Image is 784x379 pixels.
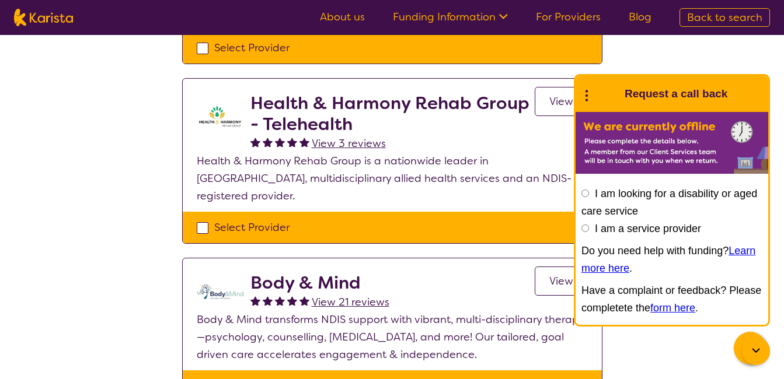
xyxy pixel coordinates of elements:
[581,188,757,217] label: I am looking for a disability or aged care service
[299,137,309,147] img: fullstar
[535,266,588,296] a: View
[625,85,727,103] h1: Request a call back
[197,152,588,205] p: Health & Harmony Rehab Group is a nationwide leader in [GEOGRAPHIC_DATA], multidisciplinary allie...
[287,137,297,147] img: fullstar
[197,311,588,363] p: Body & Mind transforms NDIS support with vibrant, multi-disciplinary therapy—psychology, counsell...
[197,93,243,139] img: ztak9tblhgtrn1fit8ap.png
[250,93,535,135] h2: Health & Harmony Rehab Group - Telehealth
[197,272,243,311] img: qmpolprhjdhzpcuekzqg.svg
[595,223,701,234] label: I am a service provider
[650,302,695,314] a: form here
[287,296,297,306] img: fullstar
[312,295,389,309] span: View 21 reviews
[581,242,762,277] p: Do you need help with funding? .
[250,296,260,306] img: fullstar
[263,296,273,306] img: fullstar
[594,82,618,106] img: Karista
[536,10,601,24] a: For Providers
[275,137,285,147] img: fullstar
[734,332,766,364] button: Channel Menu
[312,135,386,152] a: View 3 reviews
[393,10,508,24] a: Funding Information
[312,293,389,311] a: View 21 reviews
[250,137,260,147] img: fullstar
[680,8,770,27] a: Back to search
[629,10,651,24] a: Blog
[14,9,73,26] img: Karista logo
[581,282,762,317] p: Have a complaint or feedback? Please completete the .
[299,296,309,306] img: fullstar
[549,94,573,108] span: View
[576,112,768,174] img: Karista offline chat form to request call back
[250,272,389,293] h2: Body & Mind
[535,87,588,116] a: View
[263,137,273,147] img: fullstar
[275,296,285,306] img: fullstar
[320,10,365,24] a: About us
[312,136,386,150] span: View 3 reviews
[687,10,762,24] span: Back to search
[549,274,573,288] span: View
